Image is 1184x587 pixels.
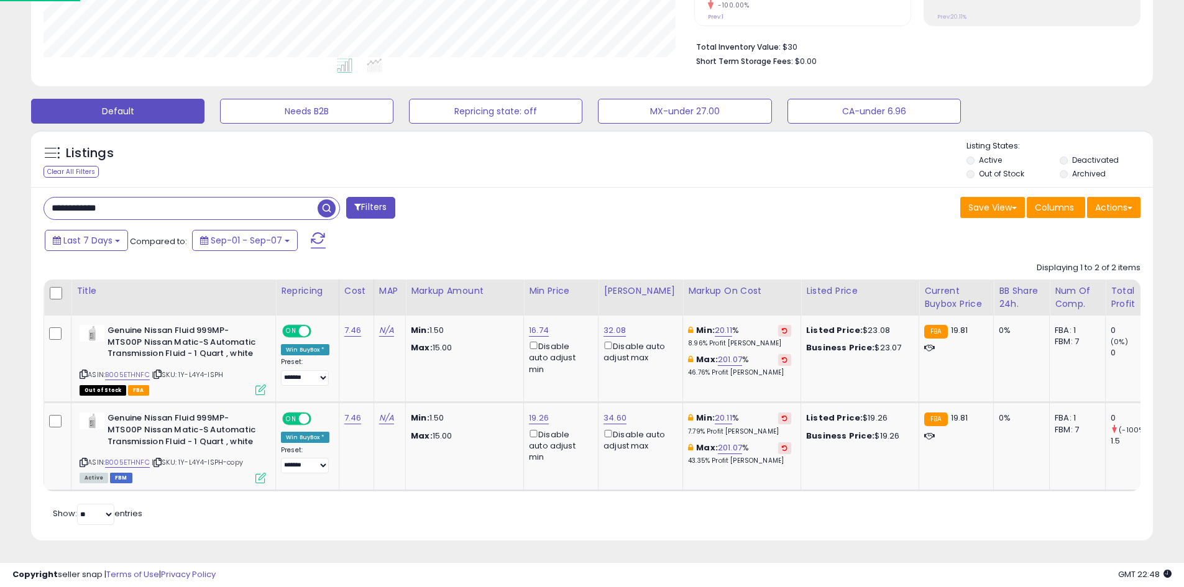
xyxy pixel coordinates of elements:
strong: Copyright [12,568,58,580]
div: Current Buybox Price [924,284,988,311]
div: 0% [999,325,1040,336]
div: MAP [379,284,400,298]
span: Last 7 Days [63,234,112,247]
div: % [688,354,791,377]
small: FBA [924,412,947,426]
a: N/A [379,324,394,337]
a: 20.11 [715,324,732,337]
b: Genuine Nissan Fluid 999MP-MTS00P Nissan Matic-S Automatic Transmission Fluid - 1 Quart , white [108,325,259,363]
span: ON [283,326,299,337]
div: Disable auto adjust min [529,427,589,463]
small: FBA [924,325,947,339]
div: 1.5 [1111,435,1161,447]
b: Min: [696,324,715,336]
small: Prev: 20.11% [937,13,966,20]
span: 19.81 [951,412,968,424]
span: Sep-01 - Sep-07 [211,234,282,247]
div: Win BuyBox * [281,344,329,355]
label: Archived [1072,168,1106,179]
div: Repricing [281,284,334,298]
div: 0 [1111,325,1161,336]
div: $19.26 [806,430,909,442]
button: Columns [1027,197,1085,218]
div: $23.08 [806,325,909,336]
span: Compared to: [130,235,187,247]
button: Filters [346,197,395,219]
span: Show: entries [53,507,142,519]
div: Disable auto adjust max [603,427,673,452]
b: Min: [696,412,715,424]
strong: Min: [411,412,429,424]
span: ON [283,414,299,424]
div: Listed Price [806,284,914,298]
span: | SKU: 1Y-L4Y4-ISPH-copy [152,457,243,467]
b: Genuine Nissan Fluid 999MP-MTS00P Nissan Matic-S Automatic Transmission Fluid - 1 Quart , white [108,412,259,450]
div: Preset: [281,446,329,474]
img: 31uICxt6eiL._SL40_.jpg [80,412,104,429]
a: N/A [379,412,394,424]
a: 201.07 [718,353,742,366]
div: % [688,412,791,435]
button: Default [31,99,204,124]
p: 8.96% Profit [PERSON_NAME] [688,339,791,348]
label: Deactivated [1072,155,1119,165]
a: Terms of Use [106,568,159,580]
div: Clear All Filters [44,166,99,178]
button: MX-under 27.00 [598,99,771,124]
div: Displaying 1 to 2 of 2 items [1037,262,1140,274]
button: Needs B2B [220,99,393,124]
div: 0 [1111,347,1161,358]
p: 15.00 [411,342,514,353]
b: Max: [696,353,718,365]
button: Repricing state: off [409,99,582,124]
span: OFF [310,414,329,424]
b: Total Inventory Value: [696,42,781,52]
p: 7.79% Profit [PERSON_NAME] [688,427,791,436]
p: 46.76% Profit [PERSON_NAME] [688,368,791,377]
div: 0% [999,412,1040,424]
div: % [688,442,791,465]
div: Min Price [529,284,593,298]
button: Save View [960,197,1025,218]
p: 43.35% Profit [PERSON_NAME] [688,457,791,465]
span: | SKU: 1Y-L4Y4-ISPH [152,370,223,380]
div: $23.07 [806,342,909,353]
button: Last 7 Days [45,230,128,251]
th: The percentage added to the cost of goods (COGS) that forms the calculator for Min & Max prices. [683,280,801,316]
div: BB Share 24h. [999,284,1044,311]
b: Listed Price: [806,324,863,336]
b: Listed Price: [806,412,863,424]
b: Short Term Storage Fees: [696,56,793,66]
span: OFF [310,326,329,337]
a: 34.60 [603,412,626,424]
li: $30 [696,39,1131,53]
strong: Max: [411,342,433,353]
div: Title [76,284,270,298]
span: $0.00 [795,55,817,67]
p: 1.50 [411,412,514,424]
small: (0%) [1111,337,1128,347]
button: Actions [1087,197,1140,218]
a: 19.26 [529,412,549,424]
a: 7.46 [344,412,362,424]
span: 2025-09-15 22:48 GMT [1118,568,1172,580]
a: 16.74 [529,324,549,337]
span: FBM [110,473,132,483]
div: FBM: 7 [1055,424,1096,435]
div: Markup on Cost [688,284,796,298]
p: 15.00 [411,430,514,442]
button: CA-under 6.96 [787,99,961,124]
div: Disable auto adjust min [529,339,589,375]
b: Max: [696,442,718,453]
div: Num of Comp. [1055,284,1100,311]
div: [PERSON_NAME] [603,284,677,298]
div: % [688,325,791,348]
div: Markup Amount [411,284,518,298]
b: Business Price: [806,342,874,353]
small: -100.00% [714,1,749,10]
a: Privacy Policy [161,568,216,580]
a: B005ETHNFC [105,370,150,380]
span: FBA [128,385,149,396]
span: 19.81 [951,324,968,336]
strong: Min: [411,324,429,336]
